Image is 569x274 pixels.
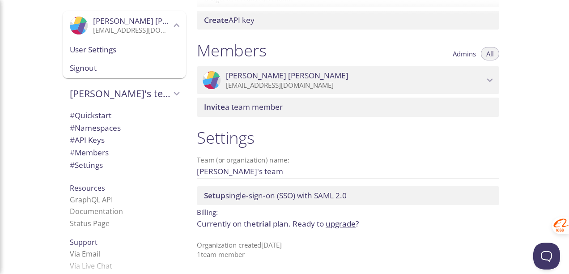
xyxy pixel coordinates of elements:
div: Elizabeth Davis [197,66,499,94]
span: trial [256,218,271,229]
span: # [70,110,75,120]
span: Quickstart [70,110,111,120]
div: Quickstart [63,109,186,122]
p: Currently on the plan. [197,218,499,230]
div: Elizabeth's team [63,82,186,105]
iframe: Help Scout Beacon - Open [533,243,560,270]
span: [PERSON_NAME] [PERSON_NAME] [93,16,216,26]
h1: Members [197,40,267,60]
span: Setup [204,190,225,201]
span: Invite [204,102,225,112]
span: Create [204,15,229,25]
div: Invite a team member [197,98,499,116]
span: Namespaces [70,123,121,133]
a: Status Page [70,218,110,228]
button: All [481,47,499,60]
p: [EMAIL_ADDRESS][DOMAIN_NAME] [93,26,171,35]
span: Support [70,237,98,247]
a: upgrade [326,218,356,229]
span: # [70,123,75,133]
a: Via Email [70,249,100,259]
span: Members [70,147,109,158]
div: Signout [63,59,186,78]
div: Team Settings [63,159,186,171]
span: Resources [70,183,105,193]
span: # [70,135,75,145]
span: User Settings [70,44,179,56]
div: Setup SSO [197,186,499,205]
span: # [70,160,75,170]
div: API Keys [63,134,186,146]
p: [EMAIL_ADDRESS][DOMAIN_NAME] [226,81,484,90]
label: Team (or organization) name: [197,157,290,163]
a: Documentation [70,206,123,216]
p: Organization created [DATE] 1 team member [197,240,499,260]
span: API Keys [70,135,105,145]
h1: Settings [197,128,499,148]
div: Elizabeth Davis [63,11,186,40]
div: Create API Key [197,11,499,30]
div: User Settings [63,40,186,59]
span: # [70,147,75,158]
div: Namespaces [63,122,186,134]
div: Members [63,146,186,159]
button: Admins [447,47,481,60]
span: Ready to ? [293,218,359,229]
span: single-sign-on (SSO) with SAML 2.0 [204,190,347,201]
span: Settings [70,160,103,170]
a: GraphQL API [70,195,113,205]
span: [PERSON_NAME] [PERSON_NAME] [226,71,348,81]
span: Signout [70,62,179,74]
span: a team member [204,102,283,112]
span: API key [204,15,255,25]
p: Billing: [197,205,499,218]
span: [PERSON_NAME]'s team [70,87,171,100]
